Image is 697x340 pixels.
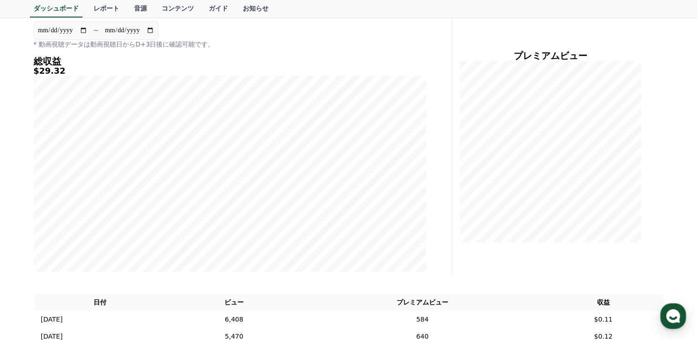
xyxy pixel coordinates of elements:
[34,56,426,66] h4: 総収益
[34,66,426,76] h5: $29.32
[93,25,99,36] p: ~
[34,294,166,311] th: 日付
[166,294,302,311] th: ビュー
[79,278,101,285] span: チャット
[460,51,642,61] h4: プレミアムビュー
[543,294,664,311] th: 収益
[3,264,61,287] a: ホーム
[302,294,543,311] th: プレミアムビュー
[166,311,302,328] td: 6,408
[142,277,153,285] span: 設定
[41,315,63,324] p: [DATE]
[119,264,177,287] a: 設定
[61,264,119,287] a: チャット
[34,40,426,49] p: * 動画視聴データは動画視聴日からD+3日後に確認可能です。
[543,311,664,328] td: $0.11
[23,277,40,285] span: ホーム
[302,311,543,328] td: 584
